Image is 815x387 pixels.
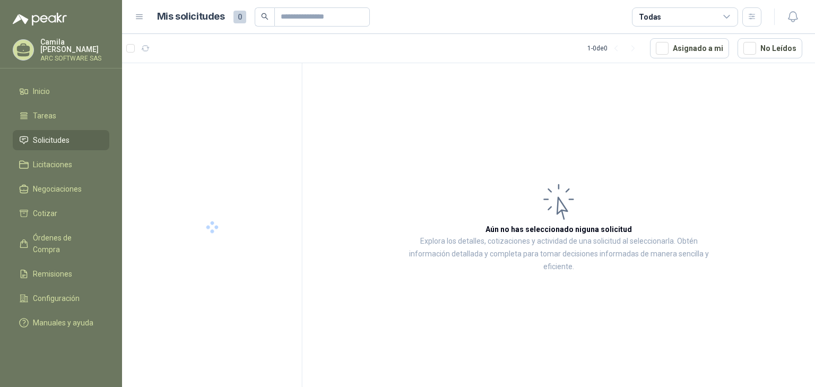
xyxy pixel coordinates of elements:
span: Configuración [33,293,80,304]
div: Todas [639,11,661,23]
p: Camila [PERSON_NAME] [40,38,109,53]
h3: Aún no has seleccionado niguna solicitud [485,223,632,235]
div: 1 - 0 de 0 [587,40,641,57]
a: Negociaciones [13,179,109,199]
span: Tareas [33,110,56,122]
a: Configuración [13,288,109,308]
button: Asignado a mi [650,38,729,58]
span: Manuales y ayuda [33,317,93,329]
a: Tareas [13,106,109,126]
span: Inicio [33,85,50,97]
a: Remisiones [13,264,109,284]
p: Explora los detalles, cotizaciones y actividad de una solicitud al seleccionarla. Obtén informaci... [409,235,709,273]
a: Cotizar [13,203,109,223]
span: Cotizar [33,208,57,219]
p: ARC SOFTWARE SAS [40,55,109,62]
span: Órdenes de Compra [33,232,99,255]
span: search [261,13,268,20]
span: Negociaciones [33,183,82,195]
span: 0 [233,11,246,23]
a: Órdenes de Compra [13,228,109,260]
button: No Leídos [738,38,802,58]
img: Logo peakr [13,13,67,25]
span: Licitaciones [33,159,72,170]
a: Licitaciones [13,154,109,175]
span: Remisiones [33,268,72,280]
h1: Mis solicitudes [157,9,225,24]
a: Manuales y ayuda [13,313,109,333]
a: Solicitudes [13,130,109,150]
span: Solicitudes [33,134,70,146]
a: Inicio [13,81,109,101]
